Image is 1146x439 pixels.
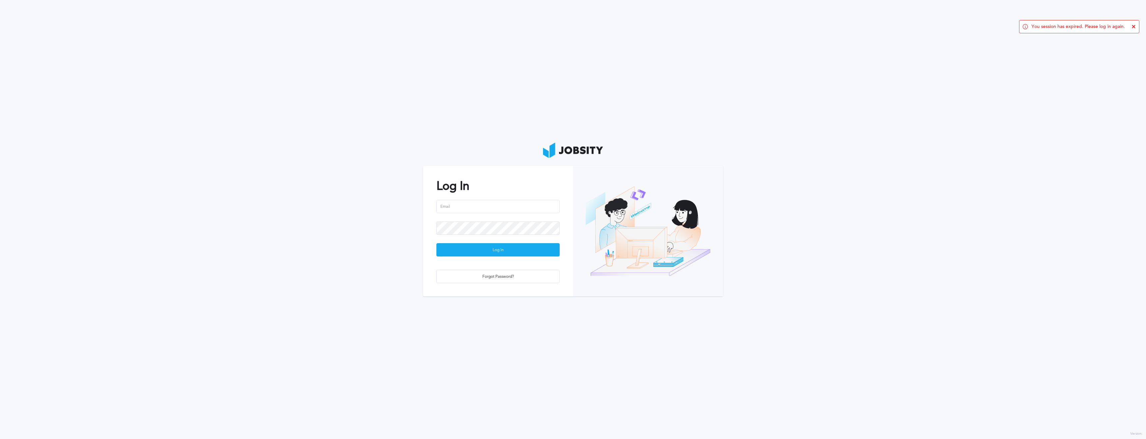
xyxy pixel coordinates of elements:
div: Forgot Password? [437,270,559,283]
button: Log In [436,243,560,256]
label: Version: [1130,432,1143,436]
input: Email [436,200,560,213]
div: Log In [437,243,559,257]
span: You session has expired. Please log in again. [1031,24,1125,29]
button: Forgot Password? [436,270,560,283]
h2: Log In [436,179,560,193]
